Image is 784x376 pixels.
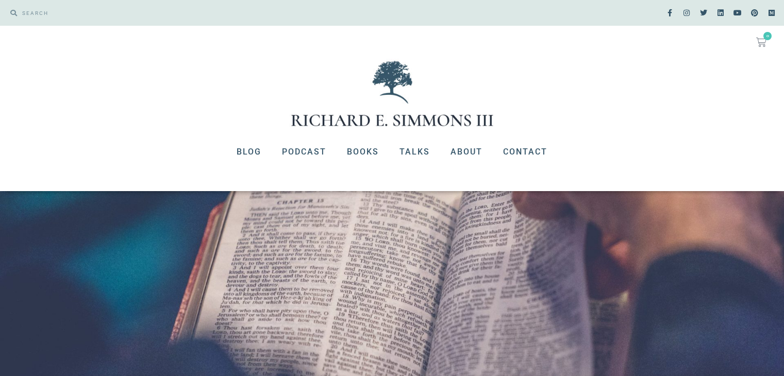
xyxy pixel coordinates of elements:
input: SEARCH [17,5,387,21]
a: 0 [744,31,779,54]
a: Podcast [272,139,337,165]
a: Talks [389,139,440,165]
a: Blog [226,139,272,165]
a: About [440,139,493,165]
a: Contact [493,139,558,165]
a: Books [337,139,389,165]
span: 0 [763,32,772,40]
